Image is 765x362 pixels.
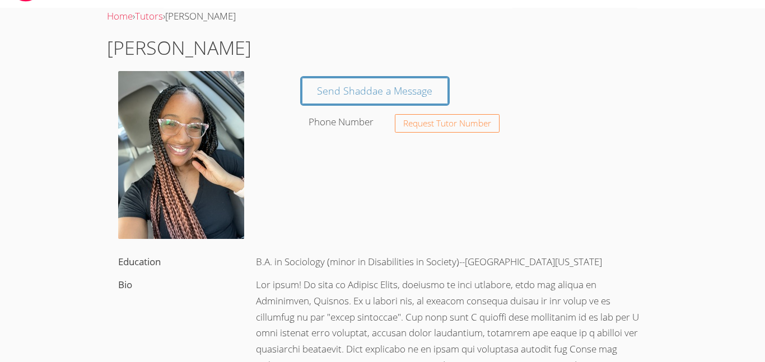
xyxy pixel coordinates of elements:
label: Bio [118,278,132,291]
img: avatar.jpg [118,71,244,239]
div: B.A. in Sociology (minor in Disabilities in Society)--[GEOGRAPHIC_DATA][US_STATE] [245,251,658,274]
label: Phone Number [309,115,374,128]
h1: [PERSON_NAME] [107,34,658,62]
span: Request Tutor Number [403,119,491,128]
a: Send Shaddae a Message [302,78,449,104]
div: › › [107,8,658,25]
button: Request Tutor Number [395,114,500,133]
a: Tutors [135,10,163,22]
a: Home [107,10,133,22]
label: Education [118,255,161,268]
span: [PERSON_NAME] [165,10,236,22]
